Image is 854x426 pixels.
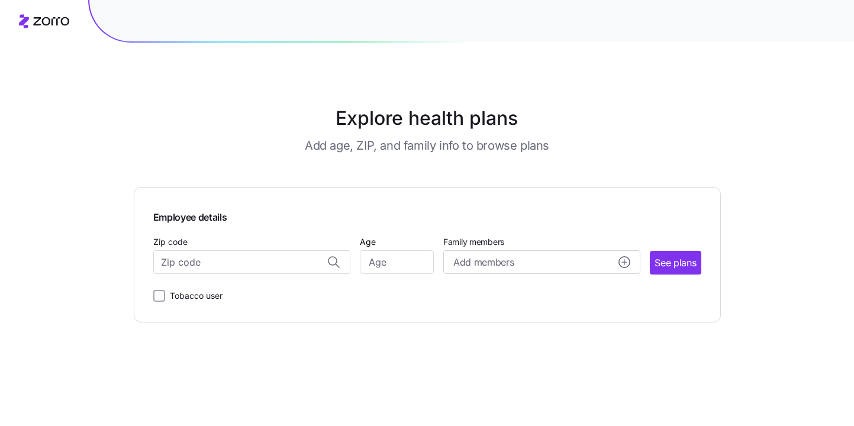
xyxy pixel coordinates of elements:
h1: Explore health plans [163,104,691,133]
svg: add icon [618,256,630,268]
label: Age [360,235,376,248]
input: Age [360,250,434,274]
span: See plans [655,256,696,270]
span: Employee details [153,206,227,225]
span: Family members [443,236,640,248]
input: Zip code [153,250,350,274]
label: Zip code [153,235,188,248]
button: Add membersadd icon [443,250,640,274]
label: Tobacco user [165,289,223,303]
button: See plans [650,251,701,275]
span: Add members [453,255,514,270]
h3: Add age, ZIP, and family info to browse plans [305,137,549,154]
